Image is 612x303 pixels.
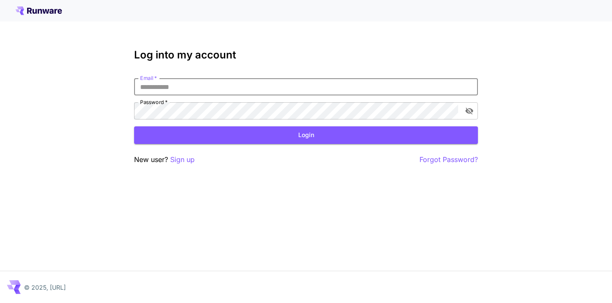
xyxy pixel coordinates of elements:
label: Password [140,98,168,106]
button: Forgot Password? [419,154,478,165]
button: Login [134,126,478,144]
p: New user? [134,154,195,165]
p: © 2025, [URL] [24,283,66,292]
label: Email [140,74,157,82]
button: toggle password visibility [462,103,477,119]
h3: Log into my account [134,49,478,61]
button: Sign up [170,154,195,165]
